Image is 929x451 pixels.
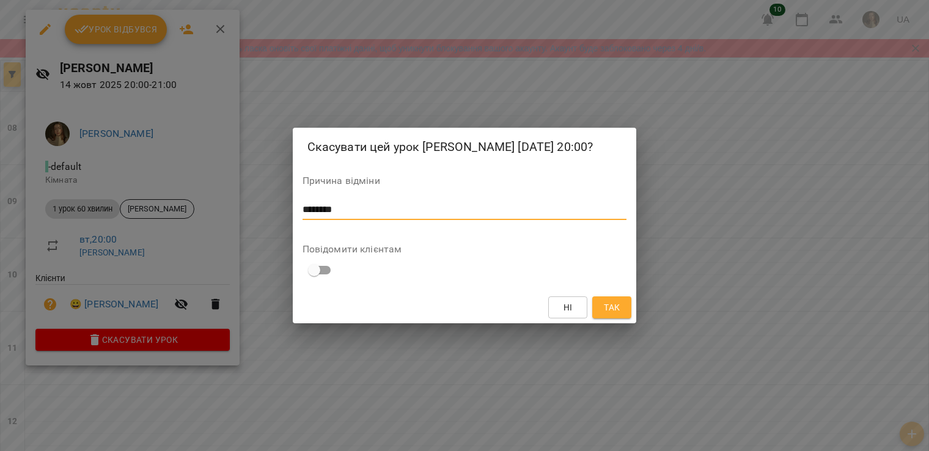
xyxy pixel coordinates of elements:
[604,300,620,315] span: Так
[307,137,622,156] h2: Скасувати цей урок [PERSON_NAME] [DATE] 20:00?
[548,296,587,318] button: Ні
[303,244,627,254] label: Повідомити клієнтам
[592,296,631,318] button: Так
[564,300,573,315] span: Ні
[303,176,627,186] label: Причина відміни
